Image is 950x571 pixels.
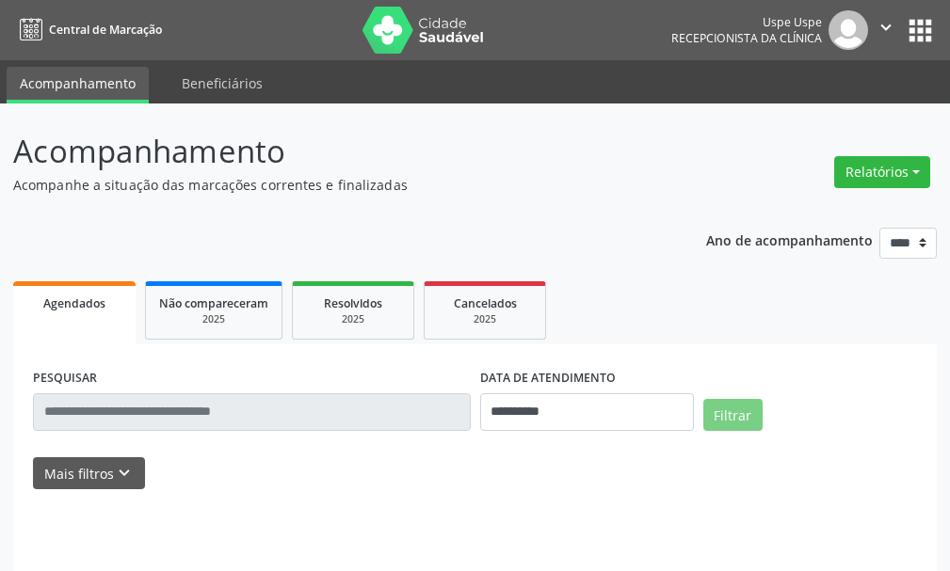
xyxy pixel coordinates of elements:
[834,156,930,188] button: Relatórios
[703,399,763,431] button: Filtrar
[49,22,162,38] span: Central de Marcação
[13,128,660,175] p: Acompanhamento
[671,30,822,46] span: Recepcionista da clínica
[169,67,276,100] a: Beneficiários
[876,17,896,38] i: 
[829,10,868,50] img: img
[33,364,97,393] label: PESQUISAR
[438,312,532,326] div: 2025
[43,295,105,311] span: Agendados
[114,463,135,484] i: keyboard_arrow_down
[159,312,268,326] div: 2025
[671,14,822,30] div: Uspe Uspe
[868,10,904,50] button: 
[33,457,145,490] button: Mais filtroskeyboard_arrow_down
[904,14,937,47] button: apps
[306,312,400,326] div: 2025
[159,295,268,311] span: Não compareceram
[480,364,616,393] label: DATA DE ATENDIMENTO
[7,67,149,103] a: Acompanhamento
[454,295,517,311] span: Cancelados
[706,228,873,251] p: Ano de acompanhamento
[13,14,162,45] a: Central de Marcação
[13,175,660,195] p: Acompanhe a situação das marcações correntes e finalizadas
[324,295,382,311] span: Resolvidos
